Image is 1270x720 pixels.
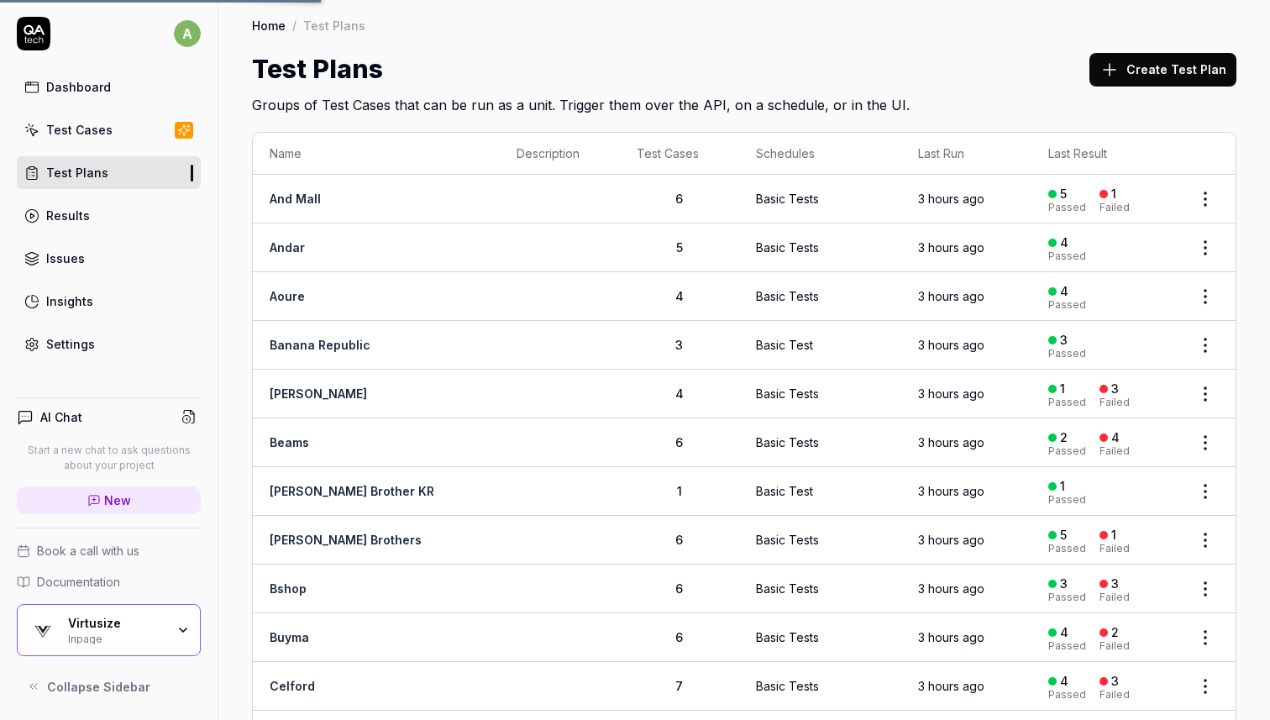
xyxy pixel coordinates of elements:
[37,542,139,560] span: Book a call with us
[68,616,165,631] div: Virtusize
[68,631,165,644] div: Inpage
[918,435,984,449] time: 3 hours ago
[1099,446,1130,456] div: Failed
[270,386,367,401] a: [PERSON_NAME]
[1111,381,1119,397] div: 3
[17,199,201,232] a: Results
[46,292,93,310] div: Insights
[270,679,315,693] a: Celford
[1111,625,1119,640] div: 2
[1111,528,1116,543] div: 1
[17,71,201,103] a: Dashboard
[40,408,82,426] h4: AI Chat
[1060,576,1068,591] div: 3
[756,677,819,695] div: Basic Tests
[675,533,683,547] span: 6
[918,192,984,206] time: 3 hours ago
[756,580,819,597] div: Basic Tests
[1111,430,1120,445] div: 4
[270,192,321,206] a: And Mall
[46,164,108,181] div: Test Plans
[918,630,984,644] time: 3 hours ago
[1060,333,1068,348] div: 3
[46,78,111,96] div: Dashboard
[756,531,819,549] div: Basic Tests
[756,336,813,354] div: Basic Test
[756,434,819,451] div: Basic Tests
[756,628,819,646] div: Basic Tests
[1048,300,1086,310] div: Passed
[675,435,683,449] span: 6
[918,484,984,498] time: 3 hours ago
[17,542,201,560] a: Book a call with us
[1089,53,1236,87] button: Create Test Plan
[675,289,684,303] span: 4
[756,482,813,500] div: Basic Test
[17,285,201,318] a: Insights
[17,156,201,189] a: Test Plans
[1060,479,1065,494] div: 1
[901,133,1032,175] th: Last Run
[174,17,201,50] button: a
[675,581,683,596] span: 6
[1099,641,1130,651] div: Failed
[1099,690,1130,700] div: Failed
[1060,235,1068,250] div: 4
[500,133,620,175] th: Description
[675,338,683,352] span: 3
[756,239,819,256] div: Basic Tests
[1060,430,1068,445] div: 2
[46,121,113,139] div: Test Cases
[1048,690,1086,700] div: Passed
[918,240,984,255] time: 3 hours ago
[252,17,286,34] a: Home
[739,133,901,175] th: Schedules
[252,50,383,88] h1: Test Plans
[1048,544,1086,554] div: Passed
[252,88,1236,115] h2: Groups of Test Cases that can be run as a unit. Trigger them over the API, on a schedule, or in t...
[1048,495,1086,505] div: Passed
[270,289,305,303] a: Aoure
[270,484,434,498] a: [PERSON_NAME] Brother KR
[918,581,984,596] time: 3 hours ago
[918,533,984,547] time: 3 hours ago
[756,190,819,208] div: Basic Tests
[17,486,201,514] a: New
[675,679,683,693] span: 7
[17,670,201,703] button: Collapse Sidebar
[1048,202,1086,213] div: Passed
[675,386,684,401] span: 4
[1060,284,1068,299] div: 4
[253,133,500,175] th: Name
[47,678,150,696] span: Collapse Sidebar
[1060,528,1067,543] div: 5
[270,338,370,352] a: Banana Republic
[1099,592,1130,602] div: Failed
[918,679,984,693] time: 3 hours ago
[270,533,422,547] a: [PERSON_NAME] Brothers
[17,604,201,656] button: Virtusize LogoVirtusizeInpage
[1048,397,1086,407] div: Passed
[270,435,309,449] a: Beams
[1111,576,1119,591] div: 3
[174,20,201,47] span: a
[270,581,307,596] a: Bshop
[37,573,120,591] span: Documentation
[1048,349,1086,359] div: Passed
[918,338,984,352] time: 3 hours ago
[918,289,984,303] time: 3 hours ago
[1060,674,1068,689] div: 4
[1060,187,1067,202] div: 5
[17,328,201,360] a: Settings
[676,240,683,255] span: 5
[1099,544,1130,554] div: Failed
[270,630,309,644] a: Buyma
[1060,381,1065,397] div: 1
[1060,625,1068,640] div: 4
[675,192,683,206] span: 6
[1111,674,1119,689] div: 3
[1099,202,1130,213] div: Failed
[17,113,201,146] a: Test Cases
[292,17,297,34] div: /
[303,17,365,34] div: Test Plans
